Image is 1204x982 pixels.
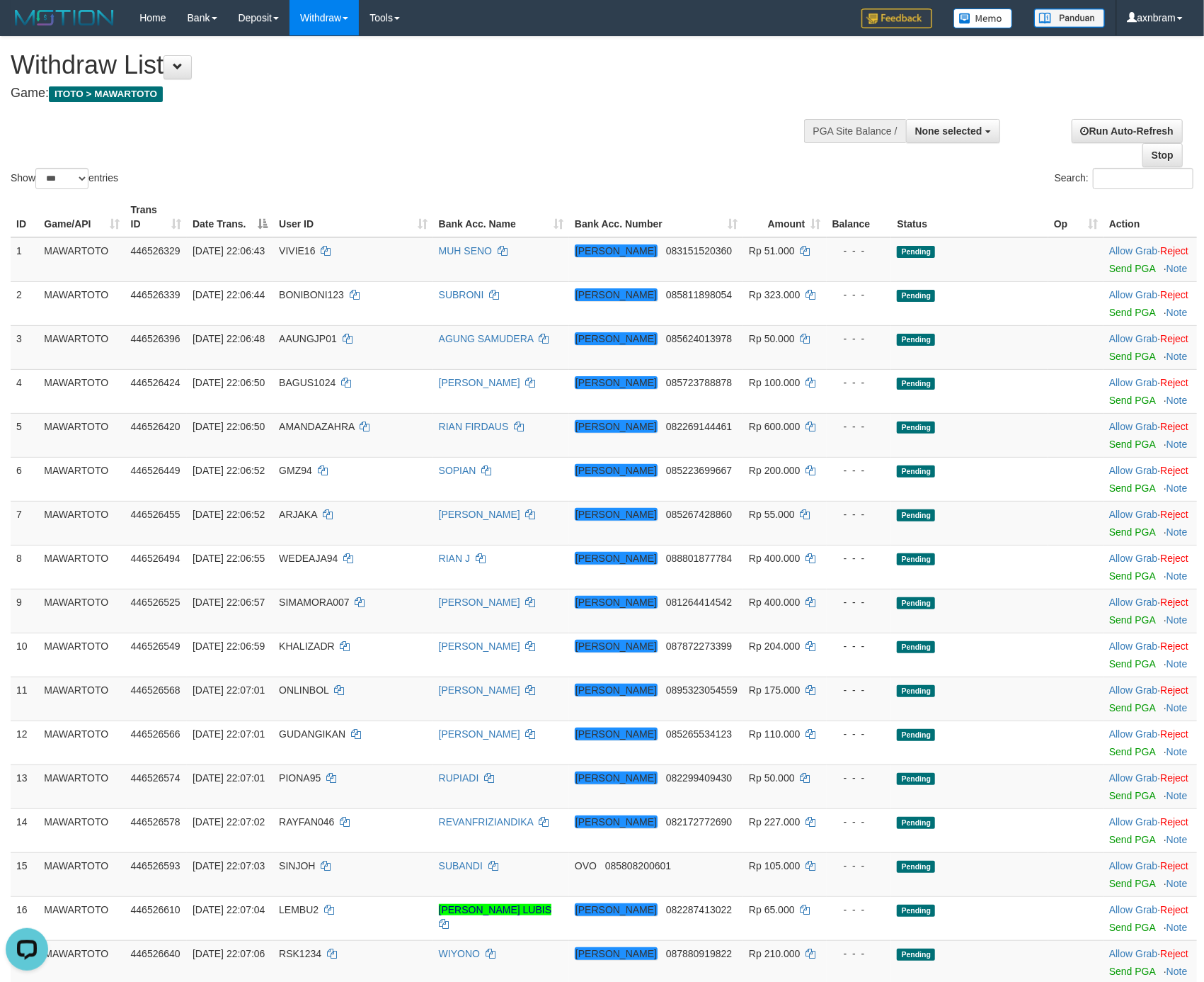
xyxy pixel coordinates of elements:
[1109,684,1157,696] a: Allow Grab
[1109,640,1157,652] a: Allow Grab
[193,289,265,300] span: [DATE] 22:06:44
[1109,746,1155,757] a: Send PGA
[749,333,795,344] span: Rp 50.000
[11,51,789,79] h1: Withdraw List
[1103,721,1197,764] td: ·
[749,421,800,432] span: Rp 600.000
[1166,263,1188,274] a: Note
[1160,333,1188,344] a: Reject
[749,465,800,476] span: Rp 200.000
[575,332,658,345] em: [PERSON_NAME]
[439,245,492,256] a: MUH SENO
[666,772,732,784] span: Copy 082299409430 to clipboard
[279,289,344,300] span: BONIBONI123
[11,325,38,369] td: 3
[1160,640,1188,652] a: Reject
[575,376,658,389] em: [PERSON_NAME]
[1109,834,1155,845] a: Send PGA
[11,721,38,764] td: 12
[193,333,265,344] span: [DATE] 22:06:48
[832,683,886,697] div: - - -
[1109,904,1157,915] a: Allow Grab
[897,465,935,478] span: Pending
[575,288,658,301] em: [PERSON_NAME]
[1109,790,1155,801] a: Send PGA
[1166,922,1188,933] a: Note
[439,772,479,784] a: RUPIADI
[1166,658,1188,670] a: Note
[279,860,315,871] span: SINJOH
[575,596,658,609] em: [PERSON_NAME]
[131,289,180,300] span: 446526339
[666,289,732,300] span: Copy 085811898054 to clipboard
[897,641,935,653] span: Pending
[749,640,800,652] span: Rp 204.000
[1048,197,1103,237] th: Op: activate to sort column ascending
[666,728,732,740] span: Copy 085265534123 to clipboard
[575,640,658,653] em: [PERSON_NAME]
[1160,772,1188,784] a: Reject
[832,595,886,609] div: - - -
[193,245,265,256] span: [DATE] 22:06:43
[1109,772,1160,784] span: ·
[1109,509,1160,520] span: ·
[11,86,789,101] h4: Game:
[1160,904,1188,915] a: Reject
[953,9,1013,28] img: Button%20Memo.svg
[1103,852,1197,896] td: ·
[1109,526,1155,538] a: Send PGA
[1109,948,1157,959] a: Allow Grab
[832,771,886,785] div: - - -
[279,421,355,432] span: AMANDAZAHRA
[832,463,886,478] div: - - -
[749,289,800,300] span: Rp 323.000
[11,7,118,28] img: MOTION_logo.png
[1109,878,1155,889] a: Send PGA
[35,168,88,189] select: Showentries
[125,197,187,237] th: Trans ID: activate to sort column ascending
[1166,570,1188,582] a: Note
[666,509,732,520] span: Copy 085267428860 to clipboard
[1166,614,1188,626] a: Note
[1160,377,1188,388] a: Reject
[1103,808,1197,852] td: ·
[131,904,180,915] span: 446526610
[131,640,180,652] span: 446526549
[38,721,125,764] td: MAWARTOTO
[193,509,265,520] span: [DATE] 22:06:52
[439,553,470,564] a: RIAN J
[11,168,118,189] label: Show entries
[832,288,886,302] div: - - -
[1142,143,1183,167] a: Stop
[38,633,125,677] td: MAWARTOTO
[38,197,125,237] th: Game/API: activate to sort column ascending
[193,772,265,784] span: [DATE] 22:07:01
[569,197,743,237] th: Bank Acc. Number: activate to sort column ascending
[832,244,886,258] div: - - -
[1103,281,1197,325] td: ·
[575,815,658,828] em: [PERSON_NAME]
[439,816,534,828] a: REVANFRIZIANDIKA
[1166,526,1188,538] a: Note
[1109,597,1157,608] a: Allow Grab
[1109,465,1157,476] a: Allow Grab
[439,421,509,432] a: RIAN FIRDAUS
[131,728,180,740] span: 446526566
[897,773,935,785] span: Pending
[279,684,328,696] span: ONLINBOL
[1166,966,1188,977] a: Note
[1109,658,1155,670] a: Send PGA
[827,197,892,237] th: Balance
[666,816,732,828] span: Copy 082172772690 to clipboard
[193,553,265,564] span: [DATE] 22:06:55
[1072,119,1183,143] a: Run Auto-Refresh
[1166,351,1188,362] a: Note
[1103,197,1197,237] th: Action
[279,377,336,388] span: BAGUS1024
[38,413,125,457] td: MAWARTOTO
[743,197,826,237] th: Amount: activate to sort column ascending
[906,119,1000,143] button: None selected
[11,281,38,325] td: 2
[1109,816,1157,828] a: Allow Grab
[439,597,520,608] a: [PERSON_NAME]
